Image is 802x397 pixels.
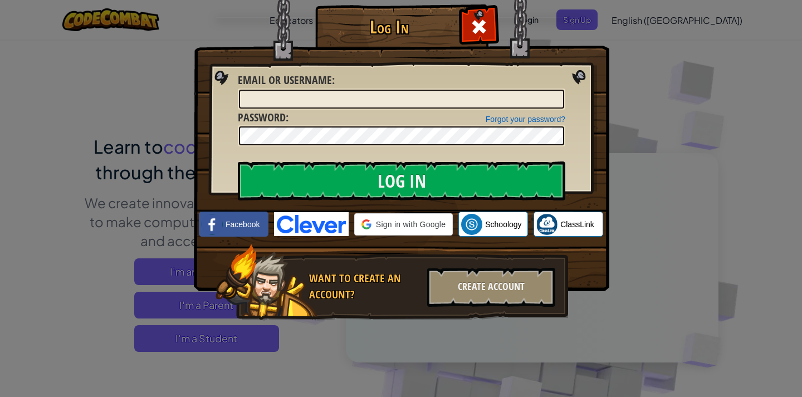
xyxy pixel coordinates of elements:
div: Sign in with Google [354,213,453,236]
input: Log In [238,161,565,200]
img: clever-logo-blue.png [274,212,349,236]
label: : [238,72,335,89]
a: Forgot your password? [486,115,565,124]
span: Facebook [226,219,260,230]
span: Sign in with Google [376,219,446,230]
span: Schoology [485,219,521,230]
h1: Log In [318,17,460,37]
img: classlink-logo-small.png [536,214,558,235]
div: Want to create an account? [309,271,420,302]
div: Create Account [427,268,555,307]
img: schoology.png [461,214,482,235]
label: : [238,110,288,126]
img: facebook_small.png [202,214,223,235]
span: ClassLink [560,219,594,230]
span: Email or Username [238,72,332,87]
span: Password [238,110,286,125]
